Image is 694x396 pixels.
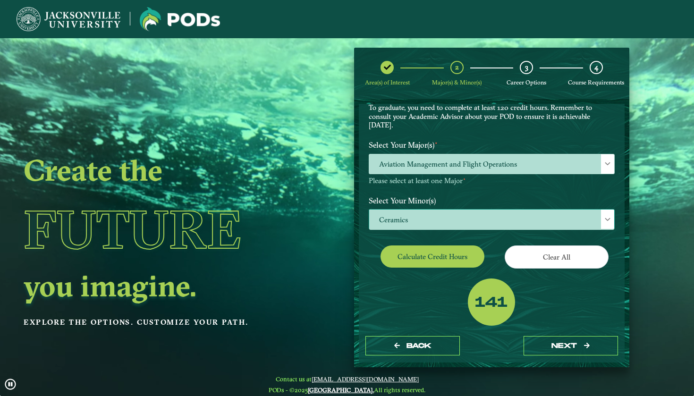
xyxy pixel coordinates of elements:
span: Major(s) & Minor(s) [432,79,482,86]
span: 3 [525,63,528,72]
h1: Future [24,186,289,272]
a: [GEOGRAPHIC_DATA]. [308,386,374,394]
label: Select Your Minor(s) [362,192,622,210]
label: Select Your Major(s) [362,136,622,154]
span: Contact us at [269,375,425,383]
label: 141 [475,294,508,312]
h2: Create the [24,157,289,183]
a: [EMAIL_ADDRESS][DOMAIN_NAME] [312,375,419,383]
img: Jacksonville University logo [140,7,220,31]
span: Ceramics [369,210,614,230]
span: Course Requirements [568,79,624,86]
button: next [524,336,618,355]
sup: ⋆ [463,176,466,182]
button: Back [365,336,460,355]
h2: you imagine. [24,272,289,299]
span: Area(s) of Interest [365,79,410,86]
button: Calculate credit hours [381,245,484,268]
sup: ⋆ [434,139,438,146]
span: Career Options [507,79,546,86]
span: 4 [594,63,598,72]
span: Back [406,342,432,350]
button: Clear All [505,245,609,269]
p: Please select at least one Major [369,177,615,185]
p: Explore the options. Customize your path. [24,315,289,329]
span: Aviation Management and Flight Operations [369,154,614,175]
img: Jacksonville University logo [17,7,120,31]
span: PODs - ©2025 All rights reserved. [269,386,425,394]
span: 2 [455,63,459,72]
